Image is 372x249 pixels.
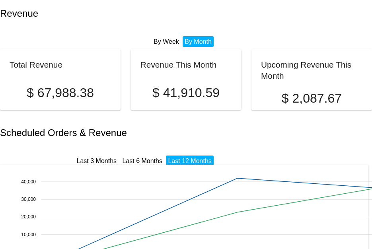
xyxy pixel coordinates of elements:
a: Last 12 Months [168,158,211,164]
li: By Month [183,36,214,47]
a: Last 3 Months [77,158,117,164]
text: 10,000 [21,231,36,237]
p: $ 41,910.59 [140,86,232,100]
h2: Total Revenue [10,60,62,69]
h2: Revenue This Month [140,60,217,69]
p: $ 67,988.38 [10,86,111,100]
text: 20,000 [21,214,36,220]
li: By Week [152,36,181,47]
text: 40,000 [21,179,36,184]
h2: Upcoming Revenue This Month [261,60,351,80]
a: Last 6 Months [122,158,162,164]
p: $ 2,087.67 [261,91,362,106]
text: 30,000 [21,196,36,202]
